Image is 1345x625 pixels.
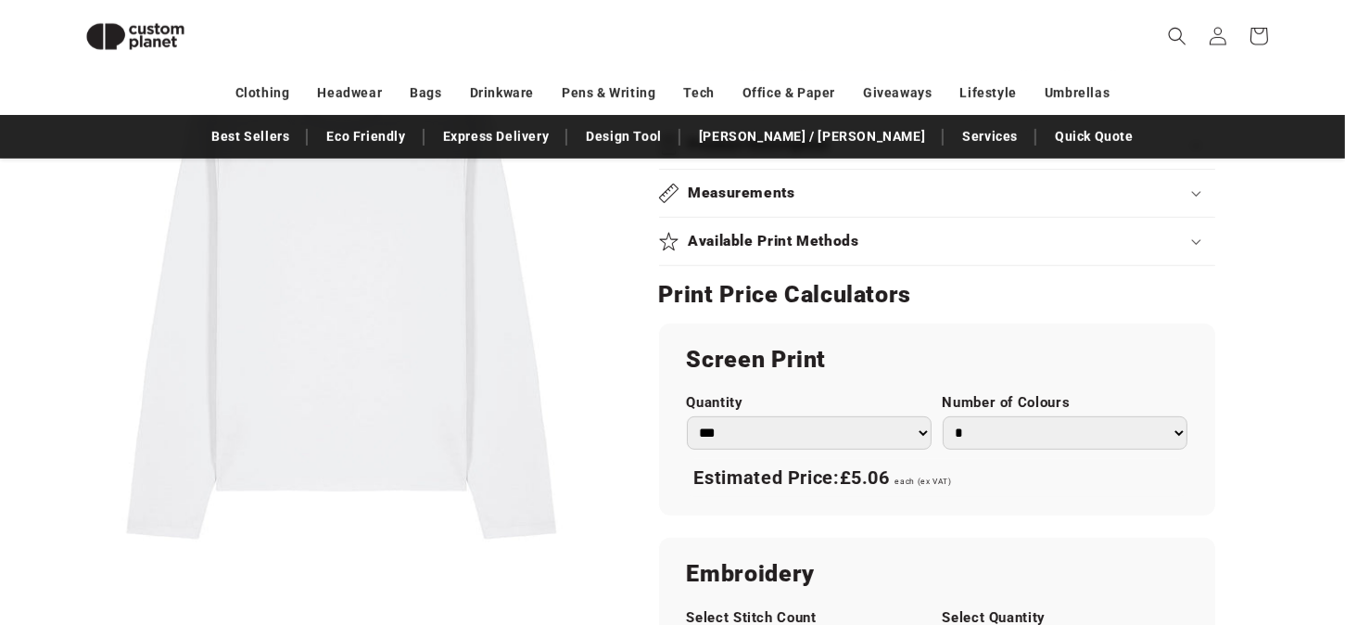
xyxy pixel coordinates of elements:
[659,170,1215,217] summary: Measurements
[317,77,382,109] a: Headwear
[70,28,613,570] media-gallery: Gallery Viewer
[434,121,559,153] a: Express Delivery
[659,218,1215,265] summary: Available Print Methods
[687,559,1187,589] h2: Embroidery
[687,394,932,412] label: Quantity
[943,394,1187,412] label: Number of Colours
[895,477,951,486] span: each (ex VAT)
[690,121,934,153] a: [PERSON_NAME] / [PERSON_NAME]
[577,121,671,153] a: Design Tool
[1046,121,1143,153] a: Quick Quote
[659,280,1215,310] h2: Print Price Calculators
[1045,77,1110,109] a: Umbrellas
[202,121,298,153] a: Best Sellers
[562,77,655,109] a: Pens & Writing
[687,345,1187,375] h2: Screen Print
[960,77,1017,109] a: Lifestyle
[70,7,200,66] img: Custom Planet
[235,77,290,109] a: Clothing
[687,459,1187,498] div: Estimated Price:
[317,121,414,153] a: Eco Friendly
[863,77,932,109] a: Giveaways
[742,77,835,109] a: Office & Paper
[683,77,714,109] a: Tech
[470,77,534,109] a: Drinkware
[953,121,1027,153] a: Services
[688,232,859,251] h2: Available Print Methods
[1157,16,1198,57] summary: Search
[840,466,890,489] span: £5.06
[688,184,795,203] h2: Measurements
[410,77,441,109] a: Bags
